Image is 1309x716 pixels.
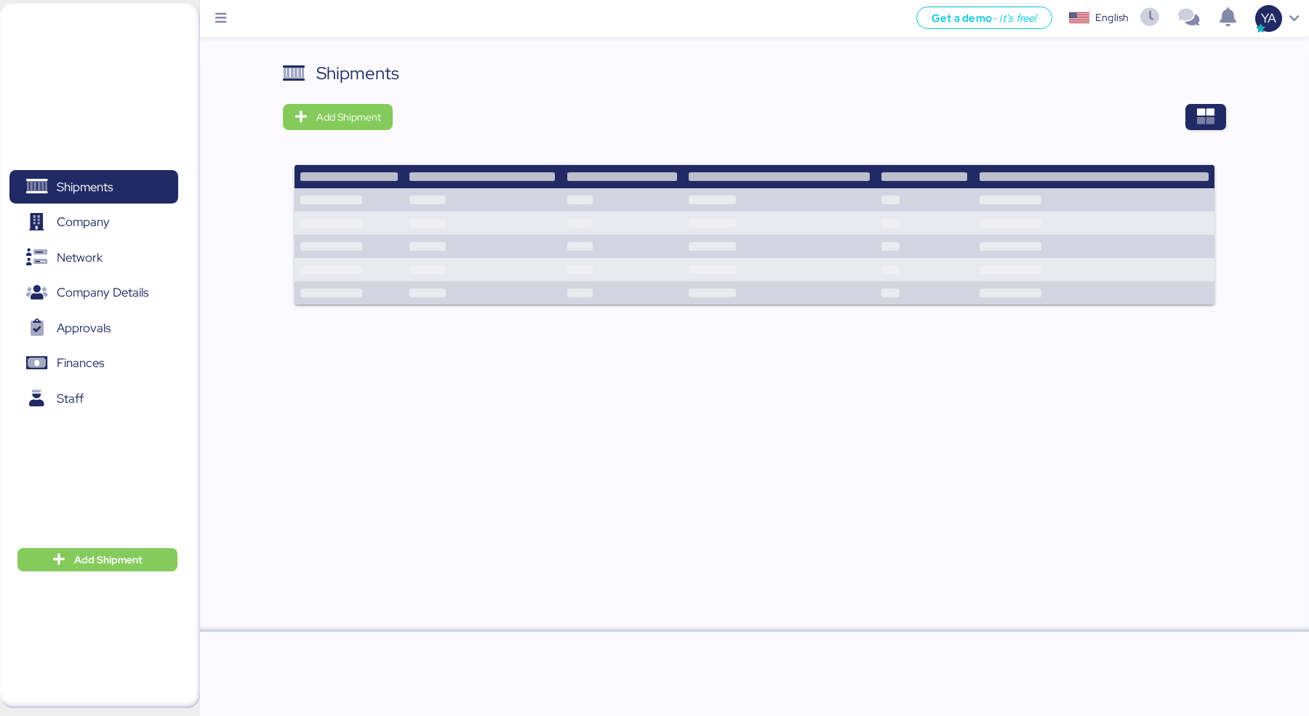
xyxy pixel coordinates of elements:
button: Add Shipment [17,548,177,571]
span: YA [1261,9,1276,28]
span: Company [57,212,110,233]
a: Staff [9,382,178,415]
div: English [1095,10,1129,25]
div: Shipments [316,60,399,87]
span: Add Shipment [74,551,143,568]
a: Finances [9,347,178,380]
span: Network [57,247,103,268]
span: Finances [57,353,104,374]
a: Shipments [9,170,178,204]
a: Company [9,206,178,239]
span: Company Details [57,282,148,303]
span: Staff [57,388,84,409]
span: Approvals [57,318,111,339]
button: Menu [209,7,233,31]
span: Add Shipment [316,108,381,126]
a: Network [9,241,178,274]
button: Add Shipment [283,104,393,130]
span: Shipments [57,177,113,198]
a: Company Details [9,276,178,310]
a: Approvals [9,311,178,345]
